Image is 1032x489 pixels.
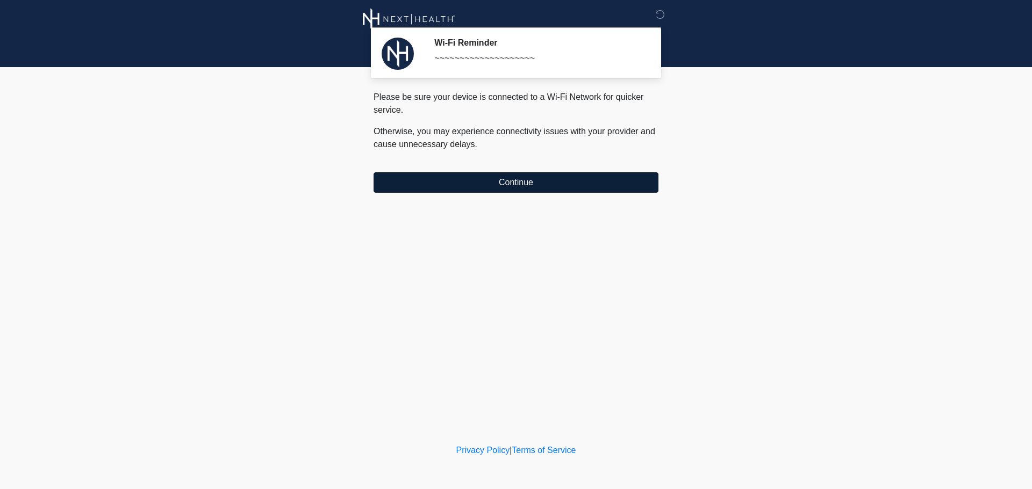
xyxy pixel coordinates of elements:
img: Next Health Aventura Logo [363,8,455,30]
p: Otherwise, you may experience connectivity issues with your provider and cause unnecessary delays [374,125,658,151]
a: Privacy Policy [456,446,510,455]
a: Terms of Service [512,446,576,455]
h2: Wi-Fi Reminder [434,38,642,48]
span: . [475,140,477,149]
div: ~~~~~~~~~~~~~~~~~~~~ [434,52,642,65]
p: Please be sure your device is connected to a Wi-Fi Network for quicker service. [374,91,658,116]
a: | [510,446,512,455]
img: Agent Avatar [382,38,414,70]
button: Continue [374,172,658,193]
